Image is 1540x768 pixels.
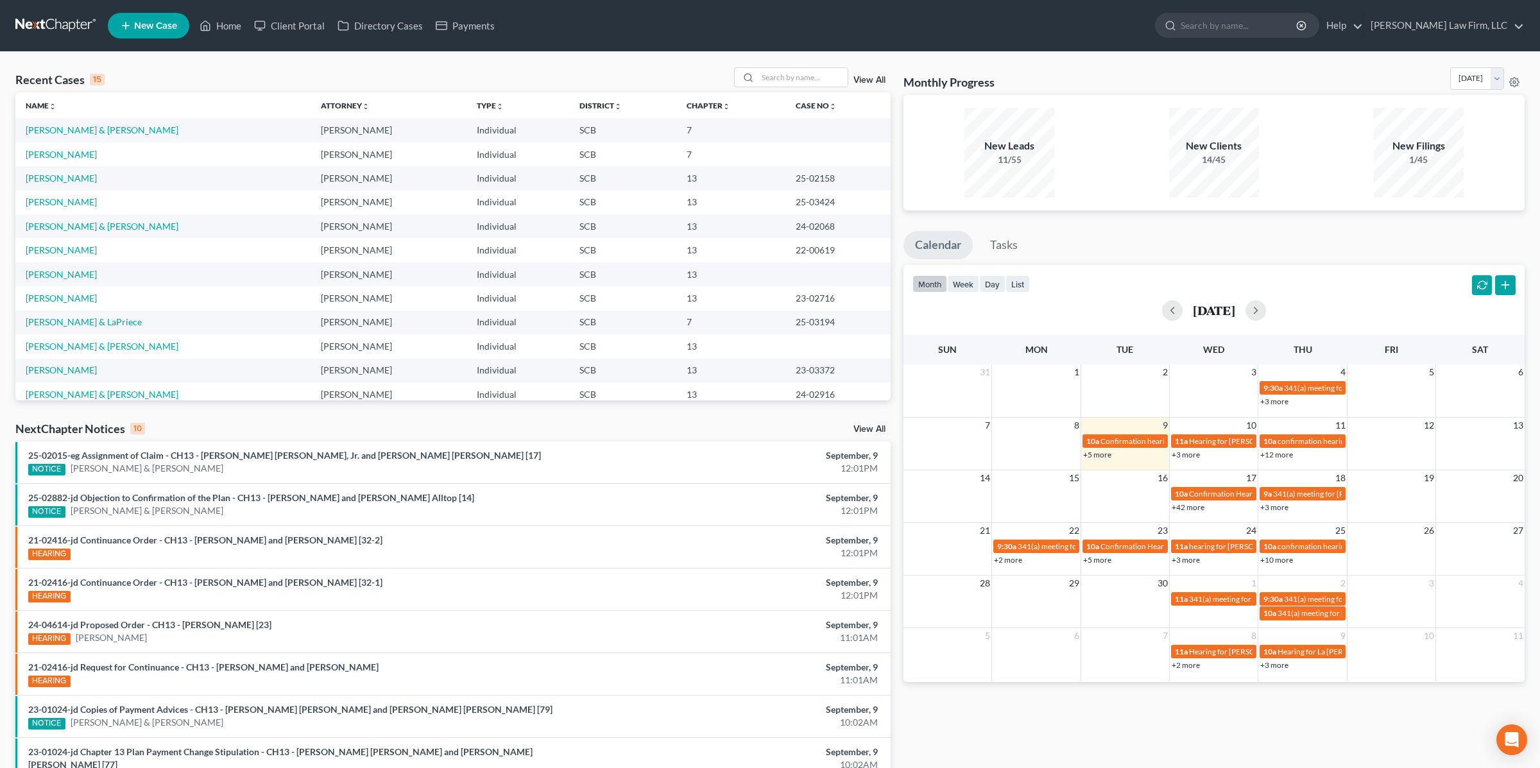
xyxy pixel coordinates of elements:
[26,221,178,232] a: [PERSON_NAME] & [PERSON_NAME]
[964,139,1054,153] div: New Leads
[1278,436,1422,446] span: confirmation hearing for [PERSON_NAME]
[603,674,878,687] div: 11:01AM
[796,101,837,110] a: Case Nounfold_more
[1068,523,1081,538] span: 22
[311,359,466,382] td: [PERSON_NAME]
[676,118,785,142] td: 7
[1172,660,1200,670] a: +2 more
[1385,344,1398,355] span: Fri
[477,101,504,110] a: Typeunfold_more
[1245,523,1258,538] span: 24
[912,275,947,293] button: month
[603,631,878,644] div: 11:01AM
[71,716,223,729] a: [PERSON_NAME] & [PERSON_NAME]
[569,166,676,190] td: SCB
[569,214,676,238] td: SCB
[853,76,886,85] a: View All
[1172,450,1200,459] a: +3 more
[1334,470,1347,486] span: 18
[1161,364,1169,380] span: 2
[429,14,501,37] a: Payments
[785,166,890,190] td: 25-02158
[603,534,878,547] div: September, 9
[1116,344,1133,355] span: Tue
[311,238,466,262] td: [PERSON_NAME]
[829,103,837,110] i: unfold_more
[1517,364,1525,380] span: 6
[979,523,991,538] span: 21
[723,103,730,110] i: unfold_more
[28,534,382,545] a: 21-02416-jd Continuance Order - CH13 - [PERSON_NAME] and [PERSON_NAME] [32-2]
[938,344,957,355] span: Sun
[1083,555,1111,565] a: +5 more
[1263,594,1283,604] span: 9:30a
[1374,153,1464,166] div: 1/45
[687,101,730,110] a: Chapterunfold_more
[1172,555,1200,565] a: +3 more
[569,118,676,142] td: SCB
[71,462,223,475] a: [PERSON_NAME] & [PERSON_NAME]
[603,462,878,475] div: 12:01PM
[311,214,466,238] td: [PERSON_NAME]
[785,382,890,406] td: 24-02916
[1512,418,1525,433] span: 13
[466,286,569,310] td: Individual
[28,506,65,518] div: NOTICE
[1025,344,1048,355] span: Mon
[1260,397,1288,406] a: +3 more
[569,262,676,286] td: SCB
[26,293,97,303] a: [PERSON_NAME]
[466,359,569,382] td: Individual
[1250,628,1258,644] span: 8
[28,661,379,672] a: 21-02416-jd Request for Continuance - CH13 - [PERSON_NAME] and [PERSON_NAME]
[1156,523,1169,538] span: 23
[1260,555,1293,565] a: +10 more
[311,166,466,190] td: [PERSON_NAME]
[1263,608,1276,618] span: 10a
[311,334,466,358] td: [PERSON_NAME]
[785,191,890,214] td: 25-03424
[466,382,569,406] td: Individual
[853,425,886,434] a: View All
[28,633,71,645] div: HEARING
[331,14,429,37] a: Directory Cases
[1068,576,1081,591] span: 29
[676,334,785,358] td: 13
[71,504,223,517] a: [PERSON_NAME] & [PERSON_NAME]
[311,286,466,310] td: [PERSON_NAME]
[964,153,1054,166] div: 11/55
[466,311,569,334] td: Individual
[1263,489,1272,499] span: 9a
[1423,523,1435,538] span: 26
[311,191,466,214] td: [PERSON_NAME]
[1189,594,1313,604] span: 341(a) meeting for [PERSON_NAME]
[1068,470,1081,486] span: 15
[1278,542,1422,551] span: confirmation hearing for [PERSON_NAME]
[1169,139,1259,153] div: New Clients
[676,311,785,334] td: 7
[758,68,848,87] input: Search by name...
[466,191,569,214] td: Individual
[676,214,785,238] td: 13
[26,364,97,375] a: [PERSON_NAME]
[496,103,504,110] i: unfold_more
[676,262,785,286] td: 13
[997,542,1016,551] span: 9:30a
[1169,153,1259,166] div: 14/45
[28,577,382,588] a: 21-02416-jd Continuance Order - CH13 - [PERSON_NAME] and [PERSON_NAME] [32-1]
[947,275,979,293] button: week
[603,491,878,504] div: September, 9
[603,746,878,758] div: September, 9
[1263,542,1276,551] span: 10a
[569,359,676,382] td: SCB
[1175,436,1188,446] span: 11a
[579,101,622,110] a: Districtunfold_more
[569,286,676,310] td: SCB
[1423,418,1435,433] span: 12
[1189,647,1289,656] span: Hearing for [PERSON_NAME]
[1181,13,1298,37] input: Search by name...
[1517,576,1525,591] span: 4
[569,382,676,406] td: SCB
[26,149,97,160] a: [PERSON_NAME]
[1284,383,1408,393] span: 341(a) meeting for [PERSON_NAME]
